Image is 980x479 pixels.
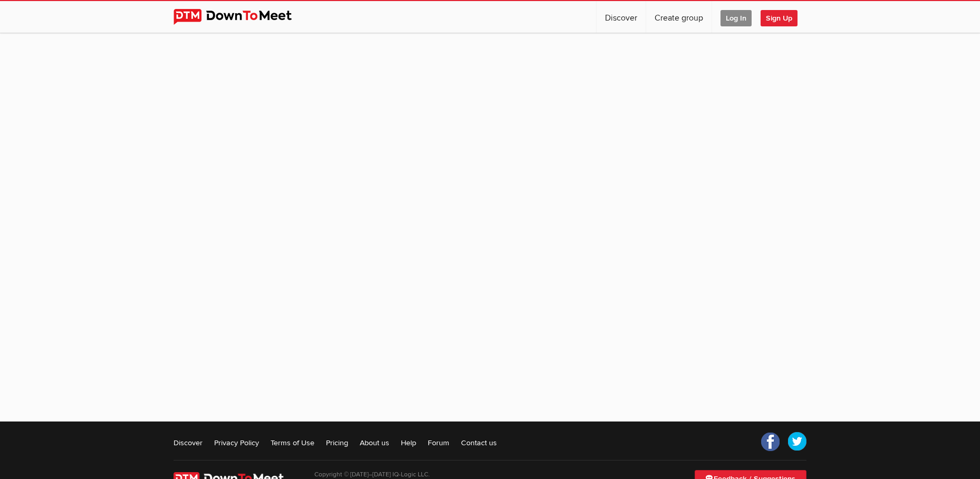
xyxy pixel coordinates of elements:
[271,437,314,448] a: Terms of Use
[360,437,389,448] a: About us
[401,437,416,448] a: Help
[214,437,259,448] a: Privacy Policy
[646,1,712,33] a: Create group
[761,1,806,33] a: Sign Up
[761,10,798,26] span: Sign Up
[720,10,752,26] span: Log In
[761,432,780,451] a: Facebook
[326,437,348,448] a: Pricing
[712,1,760,33] a: Log In
[428,437,449,448] a: Forum
[461,437,497,448] a: Contact us
[174,9,308,25] img: DownToMeet
[174,437,203,448] a: Discover
[597,1,646,33] a: Discover
[787,432,806,451] a: Twitter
